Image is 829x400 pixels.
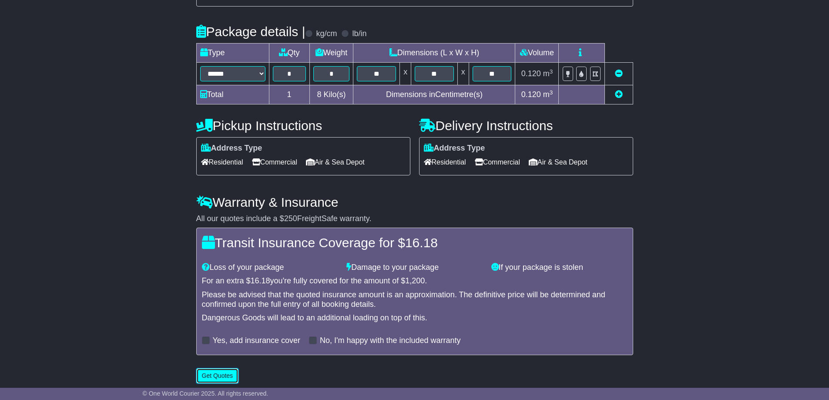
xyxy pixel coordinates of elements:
[196,118,410,133] h4: Pickup Instructions
[475,155,520,169] span: Commercial
[419,118,633,133] h4: Delivery Instructions
[284,214,297,223] span: 250
[550,89,553,96] sup: 3
[405,235,438,250] span: 16.18
[316,29,337,39] label: kg/cm
[309,85,353,104] td: Kilo(s)
[198,263,342,272] div: Loss of your package
[353,44,515,63] td: Dimensions (L x W x H)
[269,44,309,63] td: Qty
[342,263,487,272] div: Damage to your package
[615,90,623,99] a: Add new item
[352,29,366,39] label: lb/in
[202,290,628,309] div: Please be advised that the quoted insurance amount is an approximation. The definitive price will...
[213,336,300,346] label: Yes, add insurance cover
[196,195,633,209] h4: Warranty & Insurance
[196,44,269,63] td: Type
[202,235,628,250] h4: Transit Insurance Coverage for $
[320,336,461,346] label: No, I'm happy with the included warranty
[400,63,411,85] td: x
[457,63,469,85] td: x
[521,90,541,99] span: 0.120
[550,68,553,75] sup: 3
[196,214,633,224] div: All our quotes include a $ FreightSafe warranty.
[306,155,365,169] span: Air & Sea Depot
[521,69,541,78] span: 0.120
[424,155,466,169] span: Residential
[353,85,515,104] td: Dimensions in Centimetre(s)
[252,155,297,169] span: Commercial
[543,90,553,99] span: m
[201,144,262,153] label: Address Type
[196,368,239,383] button: Get Quotes
[317,90,321,99] span: 8
[202,276,628,286] div: For an extra $ you're fully covered for the amount of $ .
[424,144,485,153] label: Address Type
[515,44,559,63] td: Volume
[202,313,628,323] div: Dangerous Goods will lead to an additional loading on top of this.
[201,155,243,169] span: Residential
[543,69,553,78] span: m
[251,276,270,285] span: 16.18
[487,263,632,272] div: If your package is stolen
[615,69,623,78] a: Remove this item
[143,390,269,397] span: © One World Courier 2025. All rights reserved.
[196,85,269,104] td: Total
[309,44,353,63] td: Weight
[196,24,305,39] h4: Package details |
[405,276,425,285] span: 1,200
[269,85,309,104] td: 1
[529,155,587,169] span: Air & Sea Depot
